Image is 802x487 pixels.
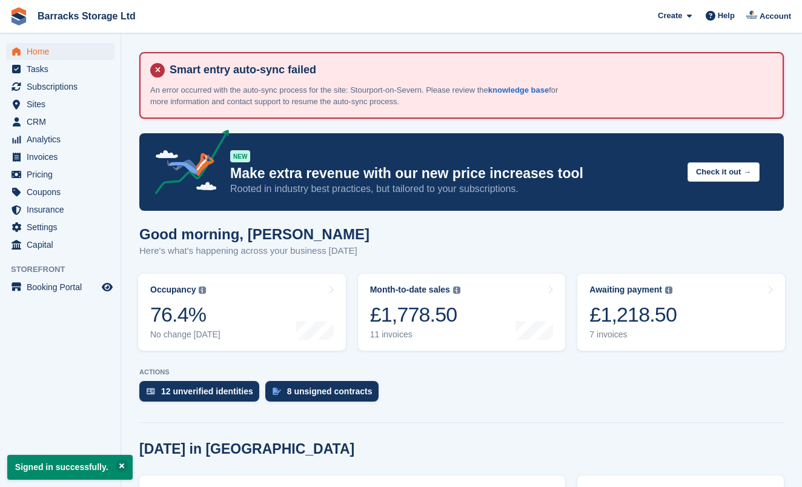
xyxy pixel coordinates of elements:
div: Month-to-date sales [370,285,450,295]
img: icon-info-grey-7440780725fd019a000dd9b08b2336e03edf1995a4989e88bcd33f0948082b44.svg [453,287,460,294]
a: menu [6,236,114,253]
span: Sites [27,96,99,113]
h1: Good morning, [PERSON_NAME] [139,226,370,242]
div: £1,218.50 [589,302,677,327]
div: 76.4% [150,302,220,327]
a: menu [6,131,114,148]
a: Barracks Storage Ltd [33,6,141,26]
a: menu [6,166,114,183]
a: Occupancy 76.4% No change [DATE] [138,274,346,351]
span: Account [760,10,791,22]
a: menu [6,113,114,130]
div: 7 invoices [589,330,677,340]
a: 12 unverified identities [139,381,265,408]
span: CRM [27,113,99,130]
img: icon-info-grey-7440780725fd019a000dd9b08b2336e03edf1995a4989e88bcd33f0948082b44.svg [665,287,672,294]
img: price-adjustments-announcement-icon-8257ccfd72463d97f412b2fc003d46551f7dbcb40ab6d574587a9cd5c0d94... [145,130,230,199]
a: Preview store [100,280,114,294]
div: 12 unverified identities [161,386,253,396]
img: icon-info-grey-7440780725fd019a000dd9b08b2336e03edf1995a4989e88bcd33f0948082b44.svg [199,287,206,294]
a: menu [6,201,114,218]
h4: Smart entry auto-sync failed [165,63,773,77]
a: menu [6,78,114,95]
div: NEW [230,150,250,162]
span: Coupons [27,184,99,200]
a: 8 unsigned contracts [265,381,385,408]
div: 11 invoices [370,330,460,340]
h2: [DATE] in [GEOGRAPHIC_DATA] [139,441,354,457]
span: Invoices [27,148,99,165]
span: Home [27,43,99,60]
span: Pricing [27,166,99,183]
p: Signed in successfully. [7,455,133,480]
img: Jack Ward [746,10,758,22]
p: Rooted in industry best practices, but tailored to your subscriptions. [230,182,678,196]
p: Make extra revenue with our new price increases tool [230,165,678,182]
span: Insurance [27,201,99,218]
a: menu [6,184,114,200]
p: ACTIONS [139,368,784,376]
a: Month-to-date sales £1,778.50 11 invoices [358,274,566,351]
span: Subscriptions [27,78,99,95]
a: menu [6,148,114,165]
div: Awaiting payment [589,285,662,295]
a: menu [6,43,114,60]
span: Settings [27,219,99,236]
span: Storefront [11,263,121,276]
div: No change [DATE] [150,330,220,340]
div: £1,778.50 [370,302,460,327]
a: menu [6,279,114,296]
img: verify_identity-adf6edd0f0f0b5bbfe63781bf79b02c33cf7c696d77639b501bdc392416b5a36.svg [147,388,155,395]
button: Check it out → [688,162,760,182]
a: menu [6,61,114,78]
a: Awaiting payment £1,218.50 7 invoices [577,274,785,351]
span: Tasks [27,61,99,78]
p: Here's what's happening across your business [DATE] [139,244,370,258]
span: Create [658,10,682,22]
span: Help [718,10,735,22]
div: 8 unsigned contracts [287,386,373,396]
a: menu [6,96,114,113]
div: Occupancy [150,285,196,295]
span: Booking Portal [27,279,99,296]
a: knowledge base [488,85,549,94]
p: An error occurred with the auto-sync process for the site: Stourport-on-Severn. Please review the... [150,84,574,108]
img: contract_signature_icon-13c848040528278c33f63329250d36e43548de30e8caae1d1a13099fd9432cc5.svg [273,388,281,395]
span: Analytics [27,131,99,148]
a: menu [6,219,114,236]
img: stora-icon-8386f47178a22dfd0bd8f6a31ec36ba5ce8667c1dd55bd0f319d3a0aa187defe.svg [10,7,28,25]
span: Capital [27,236,99,253]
